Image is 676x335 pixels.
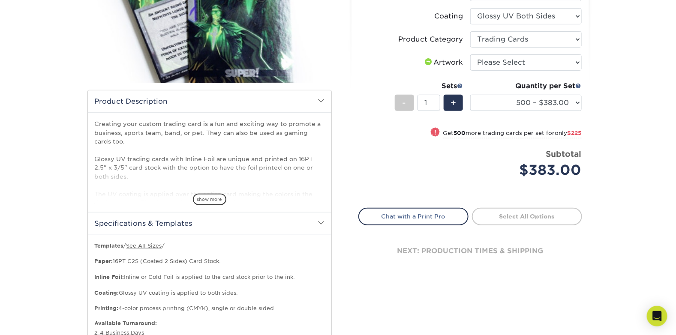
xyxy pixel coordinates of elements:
[95,120,324,215] p: Creating your custom trading card is a fun and exciting way to promote a business, sports team, b...
[88,90,331,112] h2: Product Description
[95,305,119,311] strong: Printing:
[435,11,463,21] div: Coating
[126,242,162,249] a: See All Sizes
[95,290,119,296] strong: Coating:
[443,130,582,138] small: Get more trading cards per set for
[358,208,469,225] a: Chat with a Print Pro
[451,96,456,109] span: +
[399,34,463,45] div: Product Category
[470,81,582,91] div: Quantity per Set
[395,81,463,91] div: Sets
[647,306,667,326] div: Open Intercom Messenger
[546,149,582,159] strong: Subtotal
[95,274,124,280] strong: Inline Foil:
[568,130,582,136] span: $225
[454,130,466,136] strong: 500
[95,242,123,249] b: Templates
[95,258,113,264] strong: Paper:
[477,160,582,180] div: $383.00
[193,194,226,205] span: show more
[555,130,582,136] span: only
[88,212,331,234] h2: Specifications & Templates
[403,96,406,109] span: -
[95,320,157,326] b: Available Turnaround:
[358,225,582,277] div: next: production times & shipping
[472,208,582,225] a: Select All Options
[95,242,324,313] p: / / 16PT C2S (Coated 2 Sides) Card Stock. Inline or Cold Foil is applied to the card stock prior ...
[424,57,463,68] div: Artwork
[434,128,436,137] span: !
